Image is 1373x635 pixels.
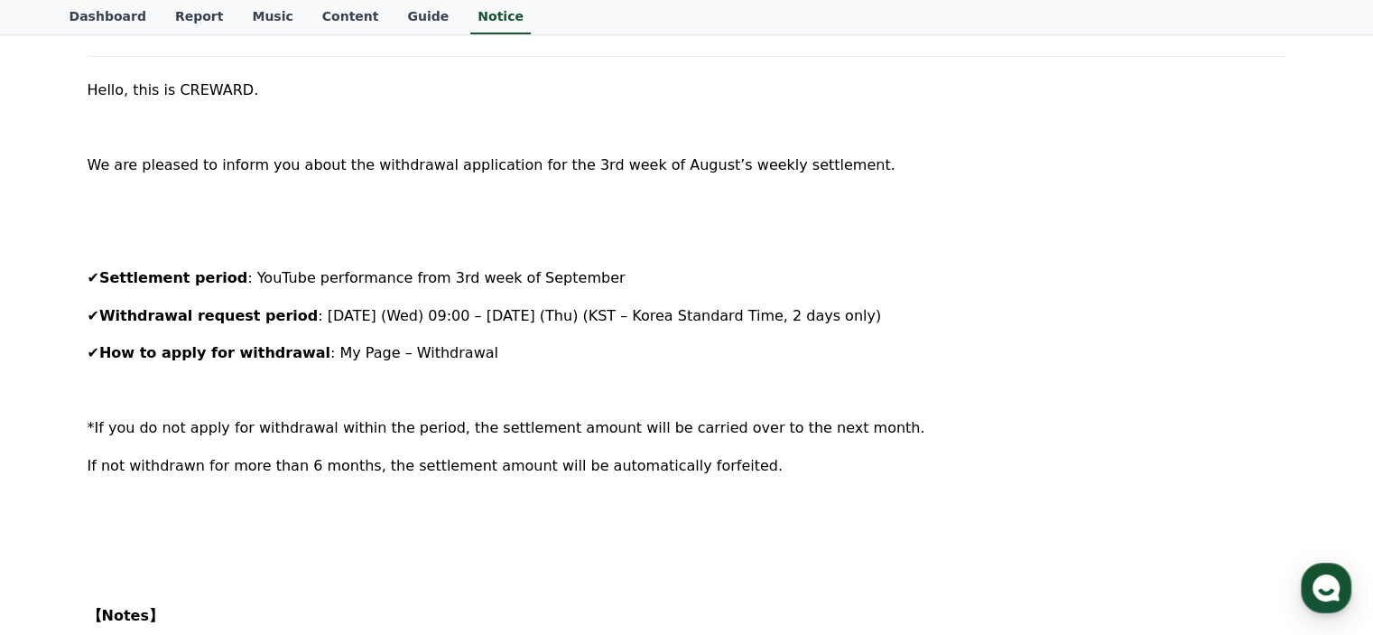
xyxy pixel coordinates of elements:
span: : [DATE] (Wed) 09:00 – [DATE] (Thu) (KST – Korea Standard Time, 2 days only) [318,307,881,324]
a: Messages [119,485,233,530]
a: Settings [233,485,347,530]
span: ✔ [88,269,99,286]
a: Home [5,485,119,530]
span: : My Page – Withdrawal [330,344,498,361]
span: If not withdrawn for more than 6 months, the settlement amount will be automatically forfeited. [88,457,783,474]
span: Hello, this is CREWARD. [88,81,259,98]
strong: Withdrawal request period [99,307,318,324]
span: We are pleased to inform you about the withdrawal application for the 3rd week of August’s weekly... [88,156,895,173]
span: : YouTube performance from 3rd week of September [247,269,625,286]
span: *If you do not apply for withdrawal within the period, the settlement amount will be carried over... [88,419,925,436]
span: Settings [267,512,311,527]
span: ✔ [88,344,99,361]
strong: Settlement period [99,269,247,286]
span: Home [46,512,78,527]
strong: 【Notes】 [88,607,163,624]
strong: How to apply for withdrawal [99,344,330,361]
span: ✔ [88,307,99,324]
span: Messages [150,513,203,528]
